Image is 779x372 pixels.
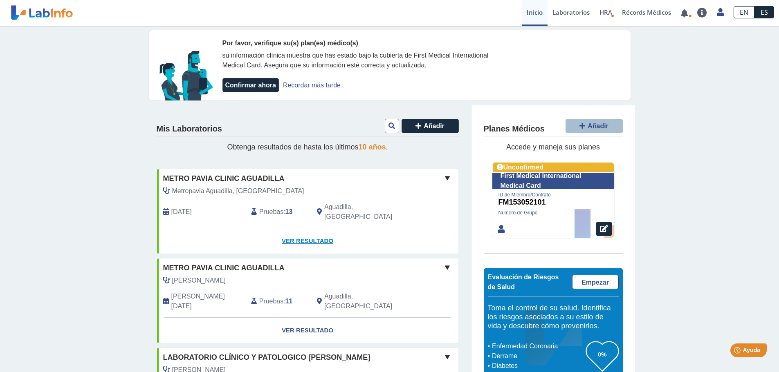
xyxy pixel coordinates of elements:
li: Diabetes [490,361,586,371]
span: 2025-09-16 [171,207,192,217]
span: Añadir [588,123,608,129]
span: Evaluación de Riesgos de Salud [488,274,559,290]
span: 10 años [359,143,386,151]
li: Enfermedad Coronaria [490,341,586,351]
span: Empezar [581,279,609,286]
b: 11 [285,298,293,305]
span: Pruebas [259,296,283,306]
span: Aguadilla, PR [324,202,415,222]
h5: Toma el control de su salud. Identifica los riesgos asociados a su estilo de vida y descubre cómo... [488,304,619,330]
span: HRA [599,8,612,16]
a: ES [754,6,774,18]
span: Añadir [424,123,445,129]
button: Añadir [566,119,623,133]
a: Ver Resultado [157,228,458,254]
h4: Planes Médicos [484,124,545,134]
div: Por favor, verifique su(s) plan(es) médico(s) [222,38,513,48]
button: Confirmar ahora [222,78,279,92]
div: : [245,292,311,311]
a: Recordar más tarde [283,82,341,89]
button: Añadir [402,119,459,133]
iframe: Help widget launcher [706,340,770,363]
li: Derrame [490,351,586,361]
b: 13 [285,208,293,215]
span: Metro Pavia Clinic Aguadilla [163,263,285,274]
h4: Mis Laboratorios [157,124,222,134]
span: su información clínica muestra que has estado bajo la cubierta de First Medical International Med... [222,52,489,69]
span: Metro Pavia Clinic Aguadilla [163,173,285,184]
span: Aguadilla, PR [324,292,415,311]
span: Bolanos, Guillermo [172,276,226,285]
span: Pruebas [259,207,283,217]
div: : [245,202,311,222]
a: Ver Resultado [157,318,458,343]
a: EN [734,6,754,18]
span: Laboratorio Clínico y Patologico [PERSON_NAME] [163,352,370,363]
a: Empezar [572,275,619,289]
h3: 0% [586,349,619,359]
span: Obtenga resultados de hasta los últimos . [227,143,388,151]
span: Accede y maneja sus planes [506,143,600,151]
span: Metropavia Aguadilla, Laborato [172,186,304,196]
span: 2023-01-28 [171,292,245,311]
